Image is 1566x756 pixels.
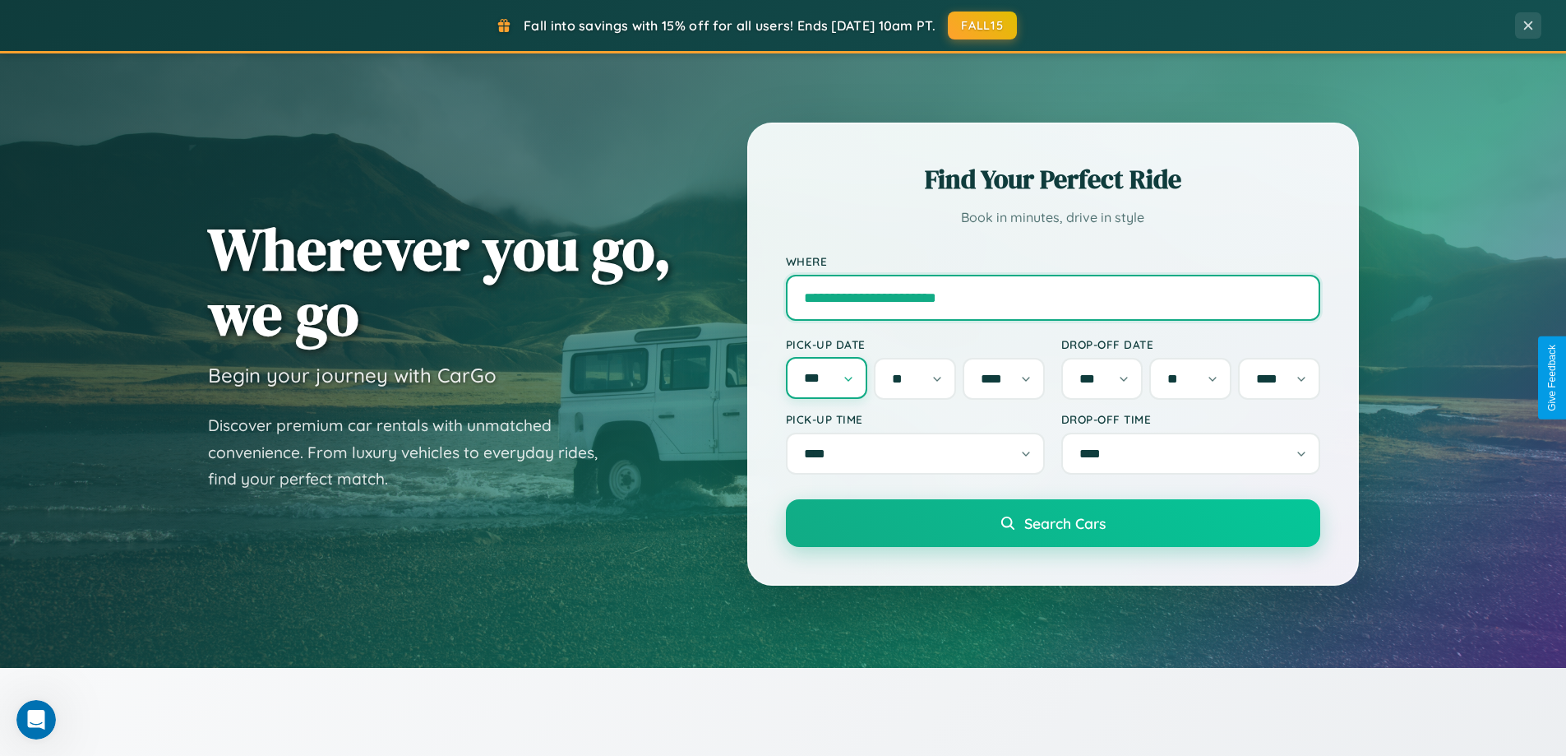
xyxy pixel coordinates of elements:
[208,412,619,493] p: Discover premium car rentals with unmatched convenience. From luxury vehicles to everyday rides, ...
[1024,514,1106,532] span: Search Cars
[786,412,1045,426] label: Pick-up Time
[786,254,1320,268] label: Where
[1546,345,1558,411] div: Give Feedback
[524,17,935,34] span: Fall into savings with 15% off for all users! Ends [DATE] 10am PT.
[786,161,1320,197] h2: Find Your Perfect Ride
[1061,412,1320,426] label: Drop-off Time
[786,337,1045,351] label: Pick-up Date
[208,216,672,346] h1: Wherever you go, we go
[948,12,1017,39] button: FALL15
[786,206,1320,230] p: Book in minutes, drive in style
[1061,337,1320,351] label: Drop-off Date
[16,700,56,740] iframe: Intercom live chat
[208,363,497,387] h3: Begin your journey with CarGo
[786,499,1320,547] button: Search Cars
